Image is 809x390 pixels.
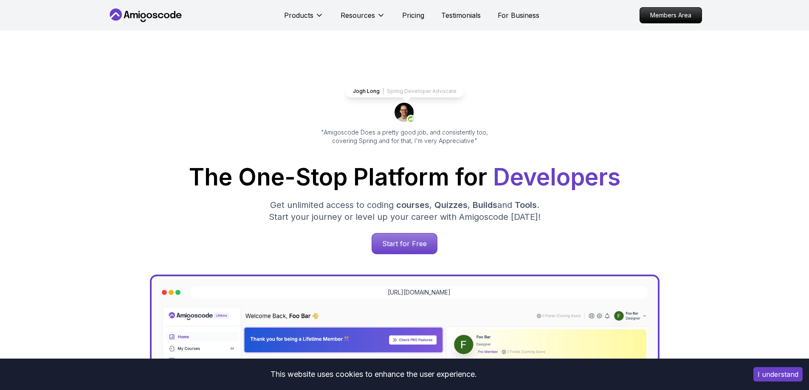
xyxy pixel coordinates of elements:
span: courses [396,200,429,210]
button: Accept cookies [753,367,803,382]
p: Resources [341,10,375,20]
p: Members Area [640,8,702,23]
a: Pricing [402,10,424,20]
div: This website uses cookies to enhance the user experience. [6,365,741,384]
img: josh long [395,103,415,123]
a: Start for Free [372,233,437,254]
span: Tools [515,200,537,210]
a: For Business [498,10,539,20]
span: Builds [473,200,497,210]
a: Members Area [640,7,702,23]
p: Jogh Long [353,88,380,95]
p: Start for Free [372,233,437,254]
h1: The One-Stop Platform for [114,166,695,189]
p: Get unlimited access to coding , , and . Start your journey or level up your career with Amigosco... [262,199,547,223]
p: "Amigoscode Does a pretty good job, and consistently too, covering Spring and for that, I'm very ... [310,128,500,145]
a: Testimonials [441,10,481,20]
a: [URL][DOMAIN_NAME] [388,288,451,297]
button: Products [284,10,324,27]
button: Resources [341,10,385,27]
p: Products [284,10,313,20]
p: Spring Developer Advocate [387,88,457,95]
span: Developers [493,163,620,191]
span: Quizzes [434,200,468,210]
